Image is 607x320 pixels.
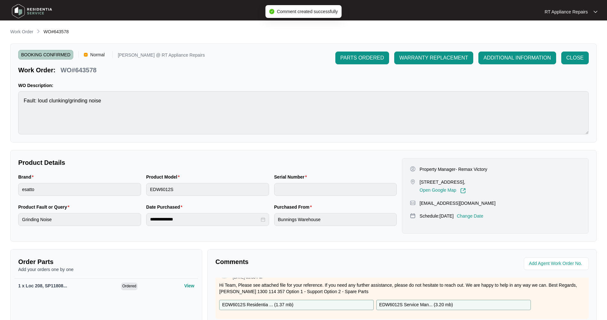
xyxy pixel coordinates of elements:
p: Order Parts [18,257,194,266]
p: Change Date [457,213,483,219]
button: ADDITIONAL INFORMATION [478,52,556,64]
span: Comment created successfully [277,9,338,14]
p: [STREET_ADDRESS], [419,179,466,185]
input: Add Agent Work Order No. [529,260,585,268]
span: CLOSE [566,54,584,62]
img: map-pin [410,179,416,185]
span: 1 x Loc 208, SP11808... [18,283,67,288]
label: Brand [18,174,36,180]
input: Product Model [146,183,269,196]
span: ADDITIONAL INFORMATION [483,54,551,62]
img: residentia service logo [10,2,54,21]
p: EDW6012S Residentia ... ( 1.37 mb ) [222,301,293,308]
span: PARTS ORDERED [340,54,384,62]
p: Comments [215,257,397,266]
label: Date Purchased [146,204,185,210]
p: [PERSON_NAME] @ RT Appliance Repairs [118,53,205,60]
p: View [184,283,195,289]
label: Purchased From [274,204,315,210]
p: WO Description: [18,82,589,89]
p: RT Appliance Repairs [545,9,588,15]
span: BOOKING CONFIRMED [18,50,73,60]
p: Product Details [18,158,397,167]
label: Product Fault or Query [18,204,72,210]
img: chevron-right [36,29,41,34]
input: Product Fault or Query [18,213,141,226]
p: Property Manager- Remax Victory [419,166,487,172]
button: CLOSE [561,52,589,64]
p: Work Order [10,28,33,35]
button: PARTS ORDERED [335,52,389,64]
p: Add your orders one by one [18,266,194,273]
img: user-pin [410,166,416,172]
p: Work Order: [18,66,55,75]
input: Brand [18,183,141,196]
span: Normal [88,50,107,60]
img: map-pin [410,213,416,219]
p: Hi Team, Please see attached file for your reference. If you need any further assistance, please ... [219,282,585,295]
label: Serial Number [274,174,309,180]
input: Date Purchased [150,216,260,223]
p: WO#643578 [60,66,96,75]
p: Schedule: [DATE] [419,213,453,219]
img: Vercel Logo [84,53,88,57]
p: EDW6012S Service Man... ( 3.20 mb ) [379,301,453,308]
span: check-circle [269,9,274,14]
img: map-pin [410,200,416,206]
img: dropdown arrow [594,10,597,13]
span: WO#643578 [44,29,69,34]
label: Product Model [146,174,182,180]
img: Link-External [460,188,466,194]
a: Work Order [9,28,35,36]
span: Ordered [121,283,138,290]
p: [EMAIL_ADDRESS][DOMAIN_NAME] [419,200,495,206]
input: Purchased From [274,213,397,226]
p: [DATE] 03:00 PM [233,276,262,279]
button: WARRANTY REPLACEMENT [394,52,473,64]
input: Serial Number [274,183,397,196]
span: WARRANTY REPLACEMENT [399,54,468,62]
textarea: Fault: loud clunking/grinding noise [18,91,589,134]
a: Open Google Map [419,188,466,194]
